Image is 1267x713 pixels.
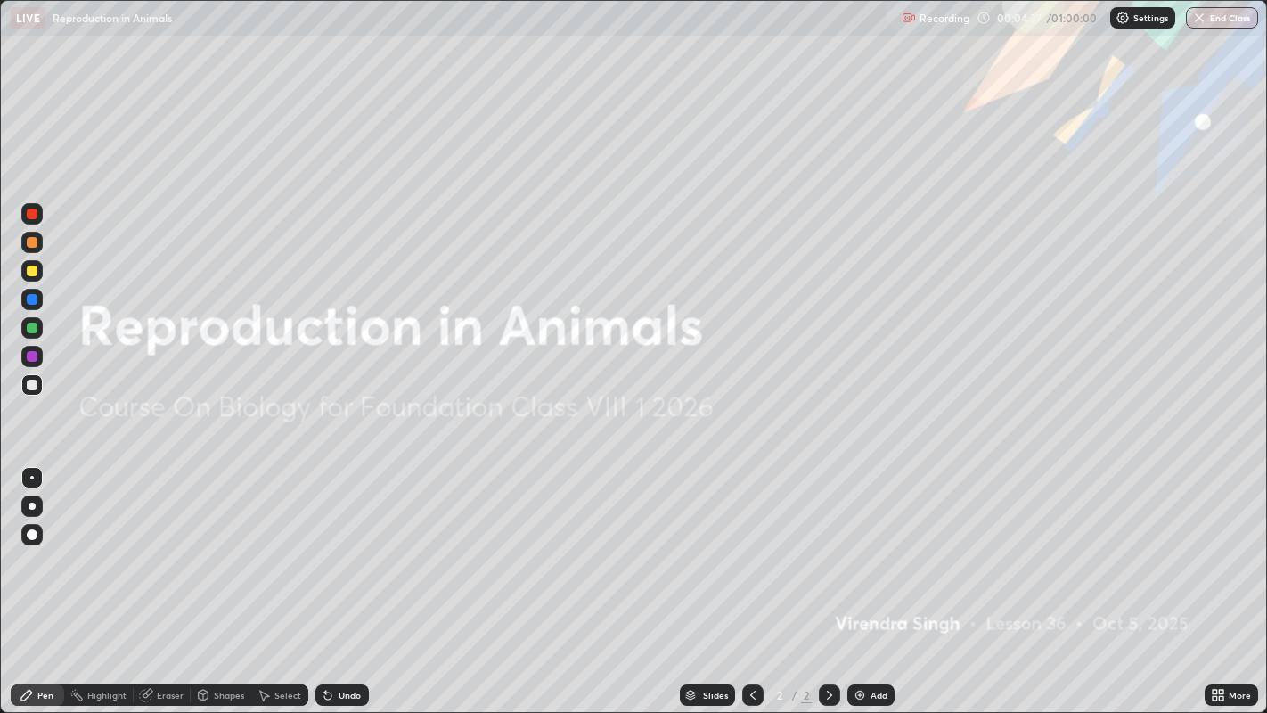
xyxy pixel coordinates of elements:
div: Add [871,691,887,700]
div: / [792,690,797,701]
div: 2 [771,690,789,701]
div: Eraser [157,691,184,700]
div: Slides [703,691,728,700]
img: class-settings-icons [1116,11,1130,25]
div: More [1229,691,1251,700]
button: End Class [1186,7,1258,29]
div: Highlight [87,691,127,700]
div: Undo [339,691,361,700]
img: recording.375f2c34.svg [902,11,916,25]
div: Shapes [214,691,244,700]
div: 2 [801,687,812,703]
div: Select [274,691,301,700]
div: Pen [37,691,53,700]
img: add-slide-button [853,688,867,702]
img: end-class-cross [1192,11,1206,25]
p: Reproduction in Animals [53,11,172,25]
p: LIVE [16,11,40,25]
p: Settings [1133,13,1168,22]
p: Recording [920,12,969,25]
